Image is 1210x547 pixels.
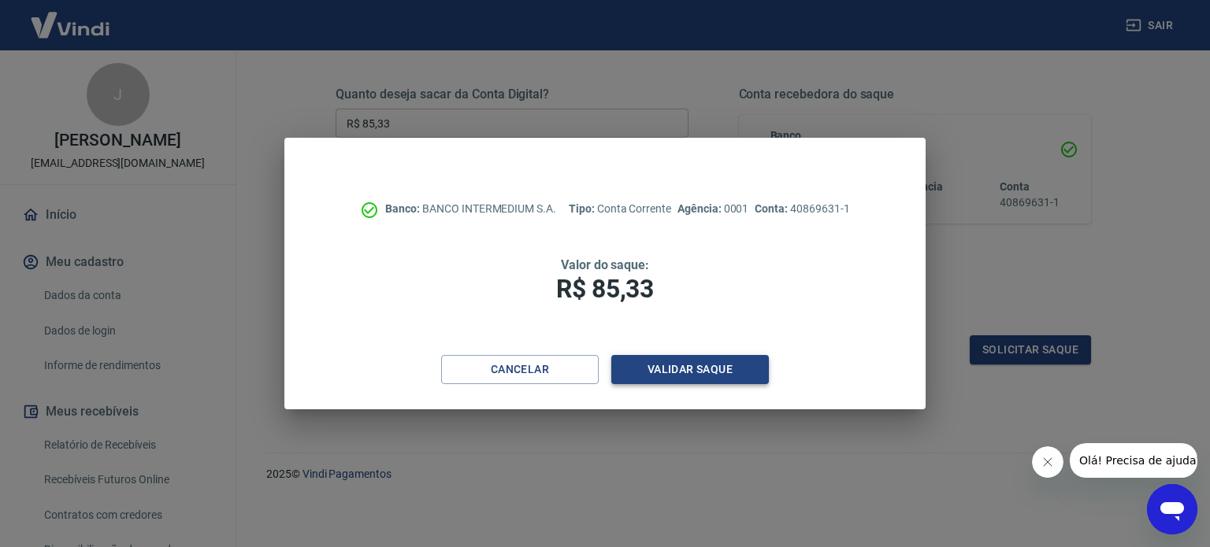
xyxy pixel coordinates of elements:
[677,201,748,217] p: 0001
[9,11,132,24] span: Olá! Precisa de ajuda?
[1147,484,1197,534] iframe: Botão para abrir a janela de mensagens
[569,201,671,217] p: Conta Corrente
[385,201,556,217] p: BANCO INTERMEDIUM S.A.
[441,355,599,384] button: Cancelar
[569,202,597,215] span: Tipo:
[556,274,654,304] span: R$ 85,33
[755,201,849,217] p: 40869631-1
[1070,443,1197,478] iframe: Mensagem da empresa
[561,257,649,272] span: Valor do saque:
[385,202,422,215] span: Banco:
[755,202,790,215] span: Conta:
[677,202,724,215] span: Agência:
[1032,446,1063,478] iframe: Fechar mensagem
[611,355,769,384] button: Validar saque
